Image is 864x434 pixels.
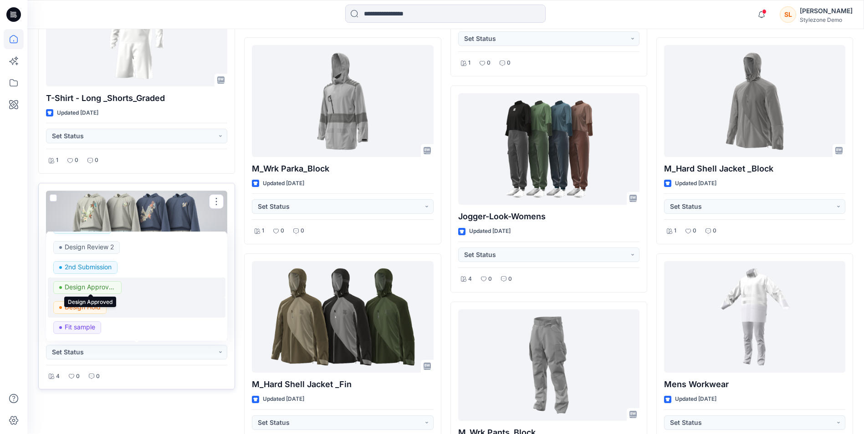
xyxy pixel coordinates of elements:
p: M_Hard Shell Jacket _Fin [252,378,433,391]
div: [PERSON_NAME] [800,5,853,16]
p: 2nd Submission [65,261,112,273]
p: Updated [DATE] [263,179,304,188]
p: M_Hard Shell Jacket _Block [664,162,845,175]
p: Updated [DATE] [469,227,511,236]
div: Stylezone Demo [800,16,853,23]
p: 0 [508,274,512,284]
p: Updated [DATE] [57,108,98,118]
p: 0 [713,226,716,236]
p: Jogger-Look-Womens [458,210,639,223]
a: M_Hard Shell Jacket _Fin [252,261,433,373]
a: Jogger-Look-Womens [458,93,639,205]
a: M_Wrk Parka_Block [252,45,433,156]
p: 1 [56,156,58,165]
p: 0 [488,274,492,284]
p: M_Wrk Parka_Block [252,162,433,175]
p: 1 [468,58,470,68]
a: M_Wrk Pants_Block [458,309,639,421]
a: Mens Workwear [664,261,845,373]
p: 0 [281,226,284,236]
p: 0 [301,226,304,236]
p: 4 [468,274,472,284]
p: 0 [96,372,100,381]
a: Mens Jeans and Hoody [46,191,227,302]
p: 0 [507,58,511,68]
p: Design Hold [65,301,101,313]
p: Mens Workwear [664,378,845,391]
a: M_Hard Shell Jacket _Block [664,45,845,156]
p: 0 [693,226,696,236]
p: 0 [75,156,78,165]
p: Design Approved [65,281,116,293]
p: Updated [DATE] [675,179,716,188]
p: 0 [487,58,491,68]
p: Fit sample [65,321,95,333]
p: 0 [95,156,98,165]
p: 1 [674,226,676,236]
p: Updated [DATE] [263,394,304,404]
p: 0 [76,372,80,381]
p: 4 [56,372,60,381]
div: SL [780,6,796,23]
p: Updated [DATE] [675,394,716,404]
p: T-Shirt - Long _Shorts_Graded [46,92,227,105]
p: Design Review 2 [65,241,114,253]
p: 1 [262,226,264,236]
